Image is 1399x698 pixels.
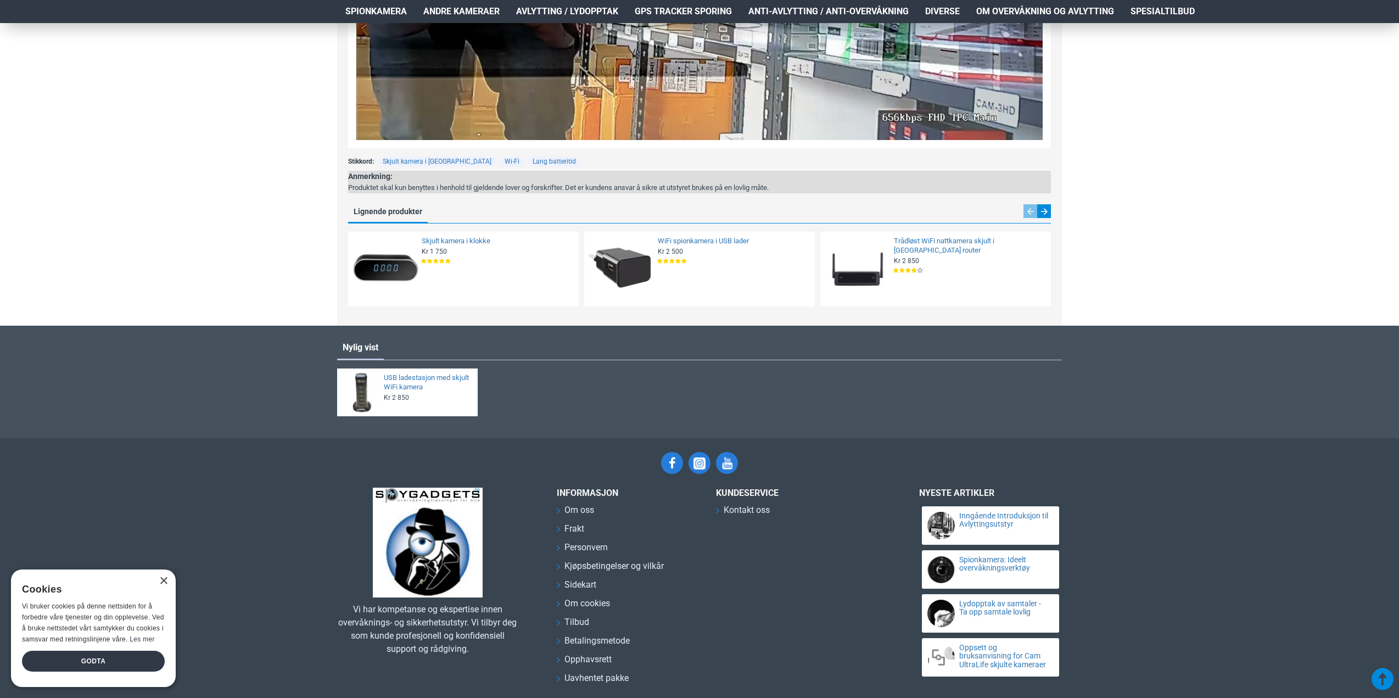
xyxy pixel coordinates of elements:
a: Om cookies [557,597,610,616]
span: Kr 2 850 [894,256,919,265]
a: Frakt [557,522,584,541]
span: Frakt [564,522,584,535]
div: Previous slide [1023,204,1037,218]
span: Om cookies [564,597,610,610]
a: Nylig vist [337,337,384,359]
a: Trådløst WiFi nattkamera skjult i [GEOGRAPHIC_DATA] router [894,237,1044,255]
span: Andre kameraer [423,5,500,18]
span: Stikkord: [348,157,374,166]
img: Skjult kamera i klokke [352,236,419,303]
span: Kr 2 850 [384,393,409,402]
a: Opphavsrett [557,653,612,672]
a: Spionkamera: Ideelt overvåkningsverktøy [959,556,1049,573]
span: Spesialtilbud [1131,5,1195,18]
h3: Nyeste artikler [919,488,1062,498]
h3: INFORMASJON [557,488,699,498]
span: Uavhentet pakke [564,672,629,685]
div: Produktet skal kun benyttes i henhold til gjeldende lover og forskrifter. Det er kundens ansvar å... [348,182,769,193]
span: Tilbud [564,616,589,629]
span: Om overvåkning og avlytting [976,5,1114,18]
span: Personvern [564,541,608,554]
span: Avlytting / Lydopptak [516,5,618,18]
span: Kjøpsbetingelser og vilkår [564,560,664,573]
a: Kontakt oss [716,504,770,522]
span: Sidekart [564,578,596,591]
a: Lydopptak av samtaler - Ta opp samtale lovlig [959,600,1049,617]
div: Vi har kompetanse og ekspertise innen overvåknings- og sikkerhetsutstyr. Vi tilbyr deg som kunde ... [337,603,518,656]
a: Lang batteritid [528,157,580,166]
span: Opphavsrett [564,653,612,666]
span: GPS Tracker Sporing [635,5,732,18]
a: Uavhentet pakke [557,672,629,690]
span: Betalingsmetode [564,634,630,647]
span: Vi bruker cookies på denne nettsiden for å forbedre våre tjenester og din opplevelse. Ved å bruke... [22,602,164,643]
a: Betalingsmetode [557,634,630,653]
a: Lignende produkter [348,204,428,222]
a: Oppsett og bruksanvisning for Cam UltraLife skjulte kameraer [959,644,1049,669]
img: WiFi spionkamera i USB lader [588,236,655,303]
div: Next slide [1037,204,1051,218]
div: Godta [22,651,165,672]
a: Sidekart [557,578,596,597]
div: Close [159,577,167,585]
span: Kontakt oss [724,504,770,517]
span: Om oss [564,504,594,517]
a: Inngående Introduksjon til Avlyttingsutstyr [959,512,1049,529]
span: Kr 2 500 [658,247,683,256]
a: Skjult kamera i [GEOGRAPHIC_DATA] [378,157,496,166]
span: Spionkamera [345,5,407,18]
span: Kr 1 750 [422,247,447,256]
img: Trådløst WiFi nattkamera skjult i falsk router [824,236,891,303]
a: USB ladestasjon med skjult WiFi kamera [384,373,471,392]
h3: Kundeservice [716,488,881,498]
span: Diverse [925,5,960,18]
a: Les mer, opens a new window [130,635,154,643]
div: Cookies [22,578,158,601]
a: Kjøpsbetingelser og vilkår [557,560,664,578]
a: Skjult kamera i klokke [422,237,572,246]
div: Anmerkning: [348,171,769,182]
a: Om oss [557,504,594,522]
a: Tilbud [557,616,589,634]
img: SpyGadgets.no [373,488,483,598]
span: Anti-avlytting / Anti-overvåkning [748,5,909,18]
img: USB ladestasjon med skjult WiFi kamera [341,372,381,412]
a: Personvern [557,541,608,560]
a: Wi-Fi [500,157,524,166]
a: WiFi spionkamera i USB lader [658,237,808,246]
